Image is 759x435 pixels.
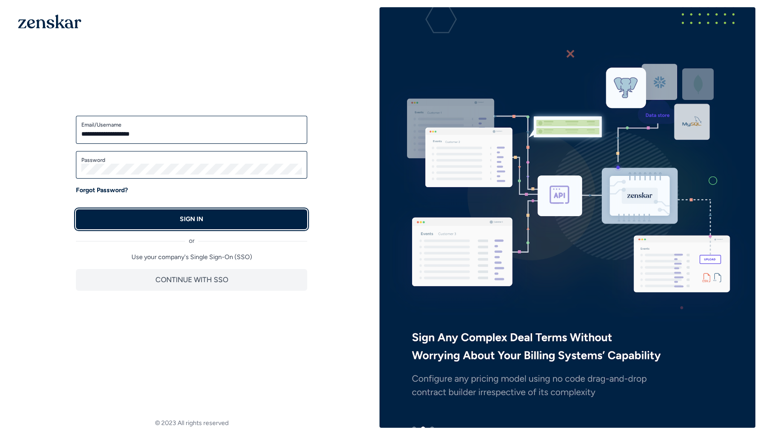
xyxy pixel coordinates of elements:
img: 1OGAJ2xQqyY4LXKgY66KYq0eOWRCkrZdAb3gUhuVAqdWPZE9SRJmCz+oDMSn4zDLXe31Ii730ItAGKgCKgCCgCikA4Av8PJUP... [18,14,81,28]
a: Forgot Password? [76,186,128,195]
button: CONTINUE WITH SSO [76,269,307,291]
button: SIGN IN [76,209,307,229]
div: or [76,229,307,246]
label: Password [81,156,302,164]
p: Use your company's Single Sign-On (SSO) [76,253,307,262]
footer: © 2023 All rights reserved [4,419,379,428]
p: SIGN IN [180,215,203,224]
label: Email/Username [81,121,302,128]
